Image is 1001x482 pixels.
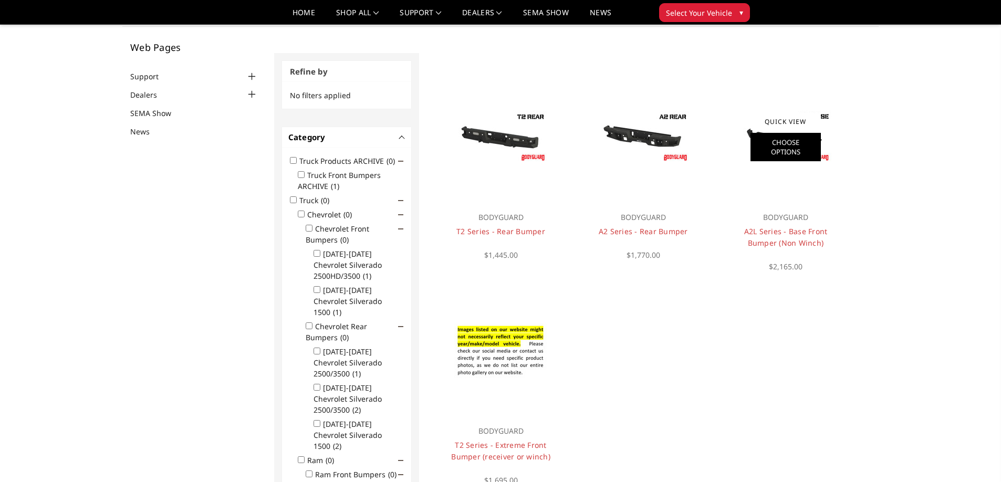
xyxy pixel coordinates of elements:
[398,226,403,232] span: Click to show/hide children
[659,3,750,22] button: Select Your Vehicle
[398,458,403,463] span: Click to show/hide children
[333,441,341,451] span: (2)
[306,224,369,245] label: Chevrolet Front Bumpers
[456,226,545,236] a: T2 Series - Rear Bumper
[352,369,361,379] span: (1)
[336,9,379,24] a: shop all
[314,249,382,281] label: [DATE]-[DATE] Chevrolet Silverado 2500HD/3500
[352,405,361,415] span: (2)
[314,419,382,451] label: [DATE]-[DATE] Chevrolet Silverado 1500
[130,43,258,52] h5: Web Pages
[333,307,341,317] span: (1)
[314,285,382,317] label: [DATE]-[DATE] Chevrolet Silverado 1500
[733,211,838,224] p: BODYGUARD
[448,425,554,437] p: BODYGUARD
[627,250,660,260] span: $1,770.00
[451,440,550,462] a: T2 Series - Extreme Front Bumper (receiver or winch)
[282,61,412,82] h3: Refine by
[739,7,743,18] span: ▾
[288,131,405,143] h4: Category
[400,134,405,140] button: -
[130,89,170,100] a: Dealers
[590,211,696,224] p: BODYGUARD
[398,472,403,477] span: Click to show/hide children
[744,226,828,248] a: A2L Series - Base Front Bumper (Non Winch)
[750,133,821,161] a: Choose Options
[315,469,403,479] label: Ram Front Bumpers
[130,71,172,82] a: Support
[523,9,569,24] a: SEMA Show
[343,209,352,219] span: (0)
[448,211,554,224] p: BODYGUARD
[340,235,349,245] span: (0)
[484,250,518,260] span: $1,445.00
[314,347,382,379] label: [DATE]-[DATE] Chevrolet Silverado 2500/3500
[290,90,351,100] span: No filters applied
[314,383,382,415] label: [DATE]-[DATE] Chevrolet Silverado 2500/3500
[321,195,329,205] span: (0)
[293,9,315,24] a: Home
[326,455,334,465] span: (0)
[331,181,339,191] span: (1)
[750,113,821,130] a: Quick View
[398,324,403,329] span: Click to show/hide children
[130,108,184,119] a: SEMA Show
[363,271,371,281] span: (1)
[398,198,403,203] span: Click to show/hide children
[400,9,441,24] a: Support
[398,212,403,217] span: Click to show/hide children
[388,469,397,479] span: (0)
[306,321,367,342] label: Chevrolet Rear Bumpers
[398,159,403,164] span: Click to show/hide children
[299,195,336,205] label: Truck
[387,156,395,166] span: (0)
[130,126,163,137] a: News
[307,455,340,465] label: Ram
[340,332,349,342] span: (0)
[299,156,401,166] label: Truck Products ARCHIVE
[462,9,502,24] a: Dealers
[307,209,358,219] label: Chevrolet
[298,170,381,191] label: Truck Front Bumpers ARCHIVE
[599,226,688,236] a: A2 Series - Rear Bumper
[666,7,732,18] span: Select Your Vehicle
[590,9,611,24] a: News
[769,261,802,271] span: $2,165.00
